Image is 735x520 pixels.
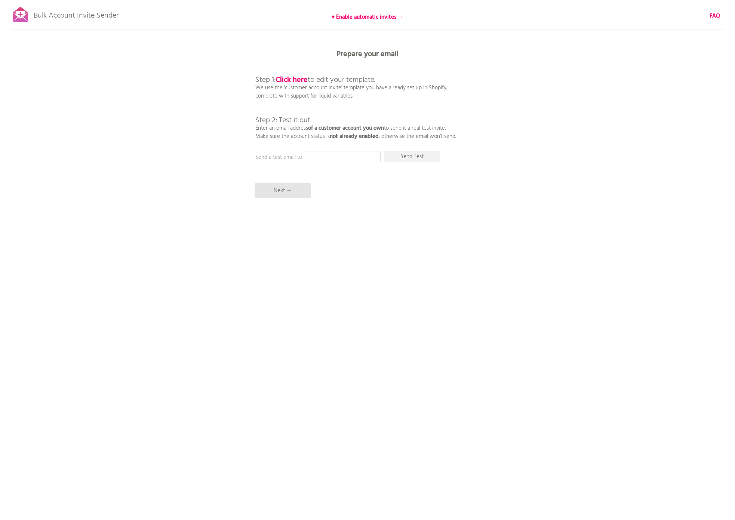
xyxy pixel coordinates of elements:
p: Send Test [384,151,440,162]
a: FAQ [710,12,720,20]
span: Step 1: to edit your template. [255,74,375,86]
b: of a customer account you own [308,124,384,133]
span: Step 2: Test it out. [255,114,311,126]
p: We use the 'customer account invite' template you have already set up in Shopify, complete with s... [255,60,456,141]
b: FAQ [710,12,720,21]
b: Prepare your email [336,48,399,60]
b: not already enabled [330,132,379,141]
p: Next → [255,183,311,198]
a: Click here [276,74,308,86]
p: Bulk Account Invite Sender [34,4,119,23]
b: ♥ Enable automatic invites → [332,13,404,22]
p: Send a test email to [255,153,405,161]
